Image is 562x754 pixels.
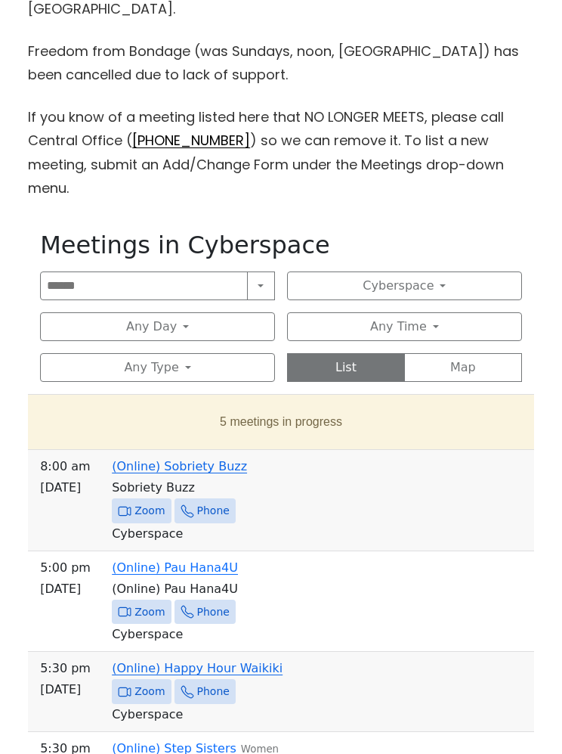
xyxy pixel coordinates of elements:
[112,561,238,576] a: (Online) Pau Hana4U
[40,313,275,342] button: Any Day
[40,354,275,383] button: Any Type
[247,272,275,301] button: Search
[112,460,247,474] a: (Online) Sobriety Buzz
[40,402,522,444] button: 5 meetings in progress
[287,313,522,342] button: Any Time
[197,502,230,521] span: Phone
[134,683,165,702] span: Zoom
[134,502,165,521] span: Zoom
[40,231,522,260] h1: Meetings in Cyberspace
[404,354,522,383] button: Map
[40,478,90,499] span: [DATE]
[40,558,91,579] span: 5:00 PM
[132,132,250,150] a: [PHONE_NUMBER]
[40,272,248,301] input: Search
[40,659,91,680] span: 5:30 PM
[112,662,283,676] a: (Online) Happy Hour Waikiki
[40,457,90,478] span: 8:00 AM
[40,680,91,701] span: [DATE]
[287,272,522,301] button: Cyberspace
[134,604,165,622] span: Zoom
[34,625,528,646] td: Cyberspace
[34,478,528,499] td: Sobriety Buzz
[197,683,230,702] span: Phone
[34,705,528,726] td: Cyberspace
[197,604,230,622] span: Phone
[34,579,528,600] td: (Online) Pau Hana4U
[34,524,528,545] td: Cyberspace
[40,579,91,600] span: [DATE]
[28,40,534,88] p: Freedom from Bondage (was Sundays, noon, [GEOGRAPHIC_DATA]) has been cancelled due to lack of sup...
[287,354,405,383] button: List
[28,106,534,201] p: If you know of a meeting listed here that NO LONGER MEETS, please call Central Office ( ) so we c...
